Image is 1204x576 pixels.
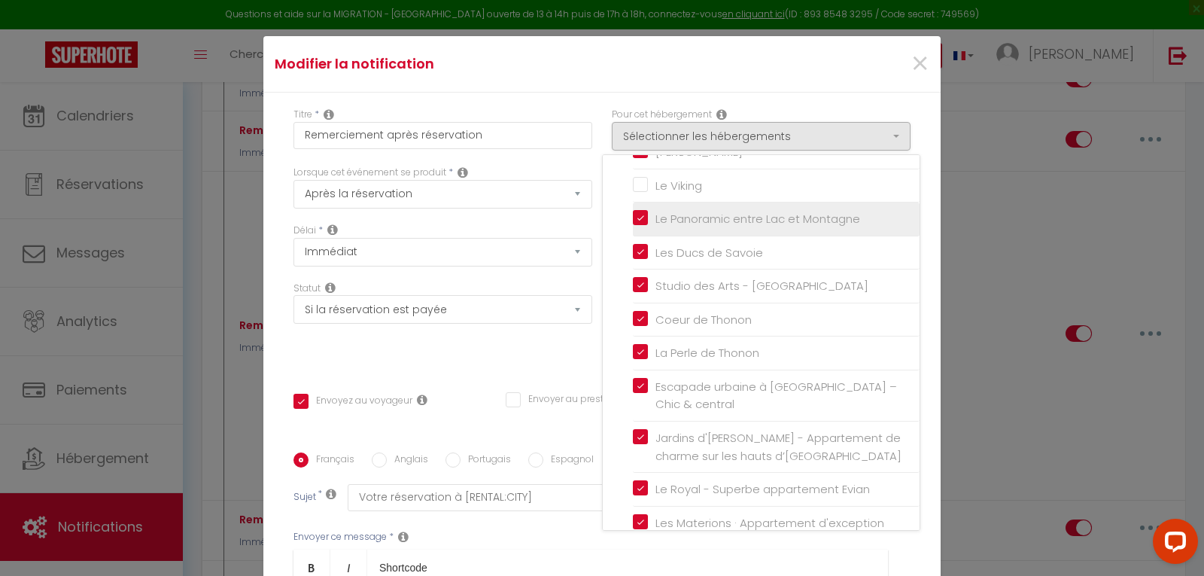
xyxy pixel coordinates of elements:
span: Escapade urbaine à [GEOGRAPHIC_DATA] – Chic & central [655,379,897,413]
span: Les Ducs de Savoie [655,245,763,261]
i: Envoyer au voyageur [417,394,427,406]
label: Titre [293,108,312,122]
label: Envoyer ce message [293,530,387,544]
label: Pour cet hébergement [612,108,712,122]
i: Booking status [325,282,336,294]
label: Délai [293,224,316,238]
label: Sujet [293,490,316,506]
h4: Modifier la notification [275,53,704,75]
label: Portugais [461,453,511,469]
label: Espagnol [543,453,594,469]
i: Subject [326,488,336,500]
span: × [911,41,929,87]
span: Jardins d'[PERSON_NAME] - Appartement de charme sur les hauts d’[GEOGRAPHIC_DATA] [655,430,901,464]
i: Event Occur [458,166,468,178]
span: Le Viking [655,178,702,194]
span: Coeur de Thonon [655,312,752,328]
i: This Rental [716,108,727,120]
span: Les Materions · Appartement d'exception face au lac [655,515,884,549]
label: Statut [293,282,321,296]
i: Action Time [327,224,338,236]
label: Français [309,453,354,469]
button: Sélectionner les hébergements [612,122,911,151]
button: Close [911,48,929,81]
label: Lorsque cet événement se produit [293,166,446,180]
iframe: LiveChat chat widget [1141,513,1204,576]
span: [PERSON_NAME] [655,144,743,160]
i: Title [324,108,334,120]
i: Message [398,531,409,543]
label: Anglais [387,453,428,469]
